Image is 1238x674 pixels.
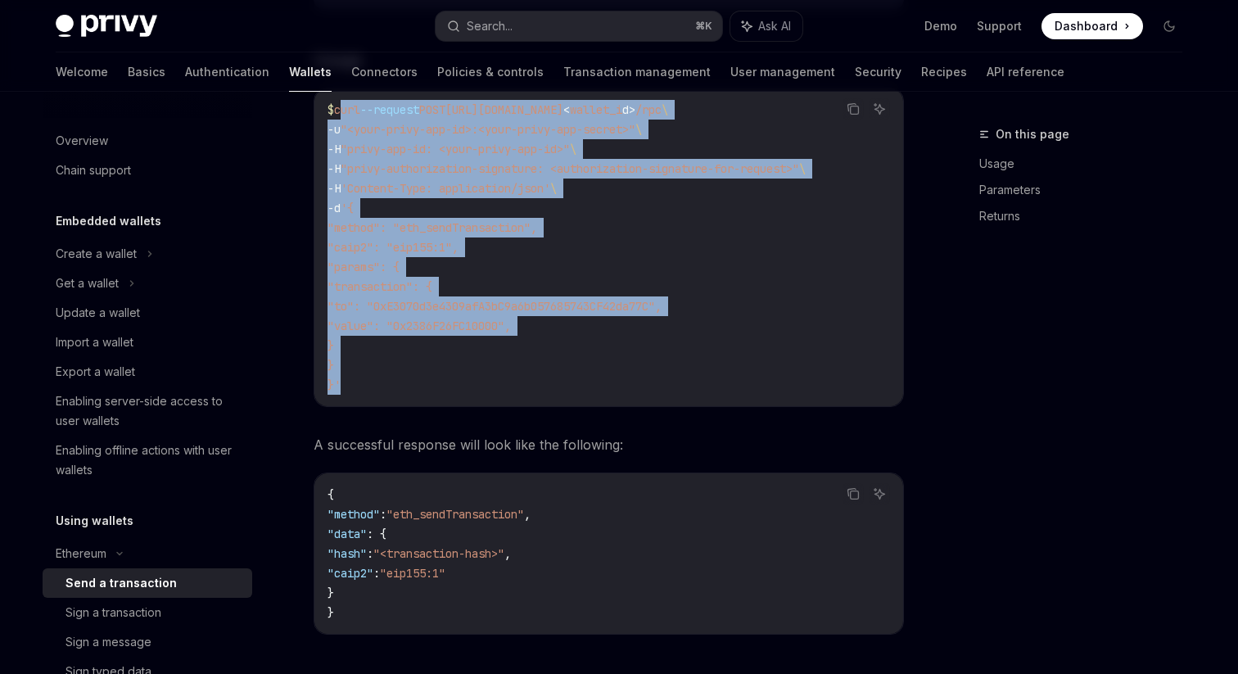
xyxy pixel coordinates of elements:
button: Search...⌘K [436,11,722,41]
span: < [563,102,570,117]
span: }' [328,378,341,392]
span: $ [328,102,334,117]
button: Toggle dark mode [1156,13,1182,39]
a: Send a transaction [43,568,252,598]
a: Dashboard [1041,13,1143,39]
span: -H [328,181,341,196]
button: Ask AI [730,11,802,41]
a: Authentication [185,52,269,92]
a: Security [855,52,901,92]
span: } [328,338,334,353]
div: Ethereum [56,544,106,563]
span: d [622,102,629,117]
span: curl [334,102,360,117]
div: Search... [467,16,513,36]
span: "eth_sendTransaction" [386,507,524,522]
span: "caip2": "eip155:1", [328,240,459,255]
a: Recipes [921,52,967,92]
a: Chain support [43,156,252,185]
span: wallet_i [570,102,622,117]
a: Parameters [979,177,1195,203]
span: Ask AI [758,18,791,34]
span: A successful response will look like the following: [314,433,904,456]
span: POST [419,102,445,117]
span: : [380,507,386,522]
span: "hash" [328,546,367,561]
button: Ask AI [869,98,890,120]
a: Welcome [56,52,108,92]
div: Create a wallet [56,244,137,264]
span: : { [367,527,386,541]
span: ⌘ K [695,20,712,33]
a: Export a wallet [43,357,252,387]
div: Get a wallet [56,274,119,293]
span: \ [550,181,557,196]
span: '{ [341,201,354,215]
span: "<transaction-hash>" [373,546,504,561]
span: } [328,586,334,600]
span: : [367,546,373,561]
span: "privy-app-id: <your-privy-app-id>" [341,142,570,156]
a: Policies & controls [437,52,544,92]
span: } [328,358,334,373]
a: Sign a transaction [43,598,252,627]
div: Update a wallet [56,303,140,323]
a: Basics [128,52,165,92]
span: -H [328,142,341,156]
span: 'Content-Type: application/json' [341,181,550,196]
span: , [524,507,531,522]
span: "<your-privy-app-id>:<your-privy-app-secret>" [341,122,635,137]
span: , [504,546,511,561]
span: "value": "0x2386F26FC10000", [328,319,511,333]
a: Support [977,18,1022,34]
div: Overview [56,131,108,151]
div: Send a transaction [66,573,177,593]
a: Update a wallet [43,298,252,328]
h5: Using wallets [56,511,133,531]
span: "to": "0xE3070d3e4309afA3bC9a6b057685743CF42da77C", [328,299,662,314]
span: [URL][DOMAIN_NAME] [445,102,563,117]
span: "privy-authorization-signature: <authorization-signature-for-request>" [341,161,799,176]
div: Sign a transaction [66,603,161,622]
span: "eip155:1" [380,566,445,581]
a: Connectors [351,52,418,92]
span: "caip2" [328,566,373,581]
img: dark logo [56,15,157,38]
span: -d [328,201,341,215]
span: \ [635,122,642,137]
span: \ [570,142,576,156]
a: Sign a message [43,627,252,657]
div: Sign a message [66,632,151,652]
a: Overview [43,126,252,156]
span: On this page [996,124,1069,144]
span: > [629,102,635,117]
a: API reference [987,52,1064,92]
a: Transaction management [563,52,711,92]
span: "params": { [328,260,400,274]
span: "transaction": { [328,279,432,294]
button: Copy the contents from the code block [843,98,864,120]
span: \ [662,102,668,117]
div: Export a wallet [56,362,135,382]
button: Ask AI [869,483,890,504]
a: Usage [979,151,1195,177]
span: : [373,566,380,581]
span: -u [328,122,341,137]
a: User management [730,52,835,92]
span: /rpc [635,102,662,117]
span: --request [360,102,419,117]
h5: Embedded wallets [56,211,161,231]
div: Enabling offline actions with user wallets [56,441,242,480]
div: Import a wallet [56,332,133,352]
span: -H [328,161,341,176]
span: "method" [328,507,380,522]
span: \ [799,161,806,176]
button: Copy the contents from the code block [843,483,864,504]
span: } [328,605,334,620]
a: Returns [979,203,1195,229]
div: Enabling server-side access to user wallets [56,391,242,431]
span: "data" [328,527,367,541]
span: { [328,487,334,502]
span: "method": "eth_sendTransaction", [328,220,537,235]
a: Wallets [289,52,332,92]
